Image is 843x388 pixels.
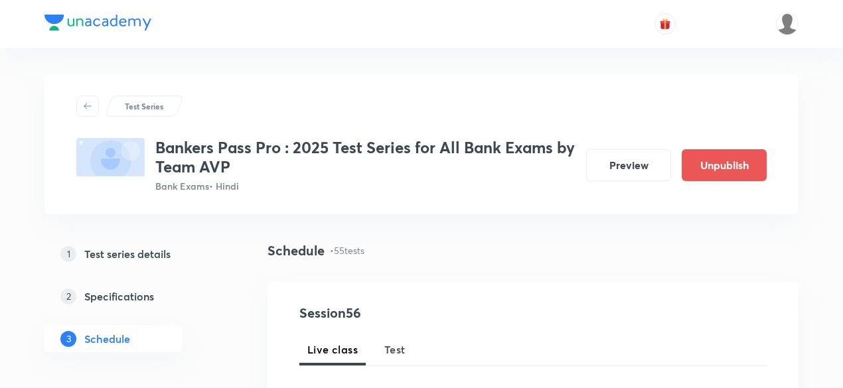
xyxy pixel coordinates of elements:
p: 3 [60,331,76,347]
p: 1 [60,246,76,262]
img: fallback-thumbnail.png [76,138,145,176]
p: • 55 tests [330,243,364,257]
h5: Test series details [84,246,171,262]
img: avatar [659,18,671,30]
h5: Specifications [84,289,154,304]
button: avatar [654,13,676,34]
a: Company Logo [44,15,151,34]
button: Preview [586,149,671,181]
p: Bank Exams • Hindi [155,179,575,193]
h5: Schedule [84,331,130,347]
span: Live class [307,342,358,357]
p: 2 [60,289,76,304]
span: Test [384,342,406,357]
a: 1Test series details [44,241,225,267]
h4: Session 56 [299,303,542,323]
button: Unpublish [682,149,767,181]
h3: Bankers Pass Pro : 2025 Test Series for All Bank Exams by Team AVP [155,138,575,176]
h4: Schedule [268,241,325,261]
img: Drishti Chauhan [776,13,799,35]
p: Test Series [125,100,163,112]
img: Company Logo [44,15,151,31]
a: 2Specifications [44,283,225,310]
